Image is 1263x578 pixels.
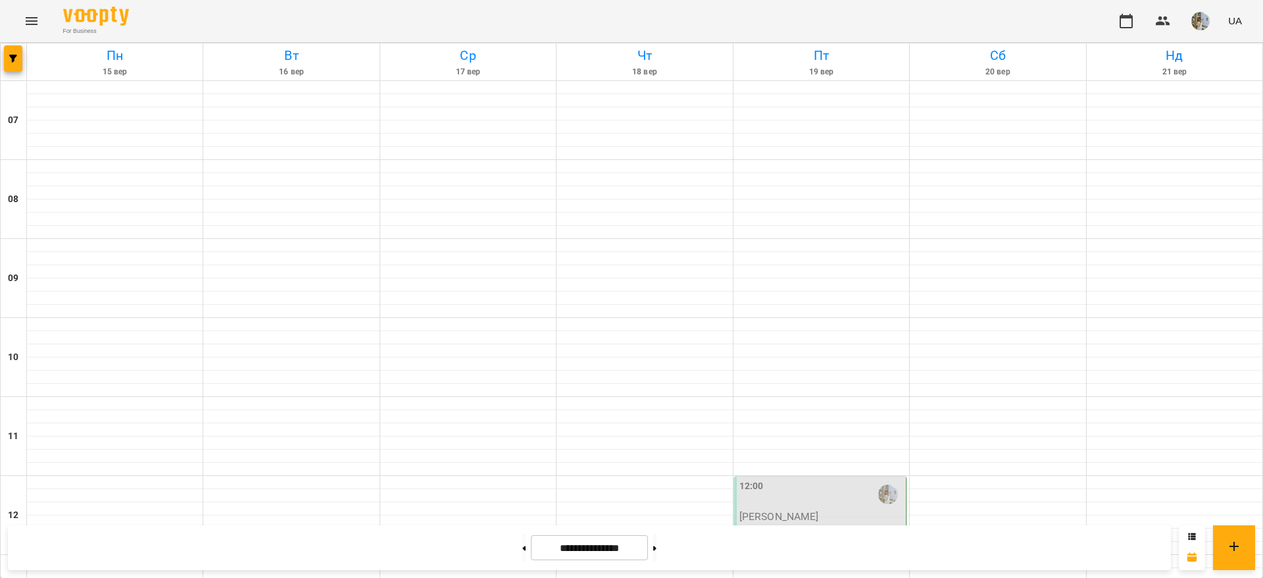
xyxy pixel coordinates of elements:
img: Ковтун Анастасія Сергіїівна [878,485,898,504]
img: 2693ff5fab4ac5c18e9886587ab8f966.jpg [1191,12,1210,30]
h6: 10 [8,350,18,365]
h6: 18 вер [558,66,730,78]
h6: Сб [912,45,1083,66]
h6: 21 вер [1089,66,1260,78]
h6: 19 вер [735,66,907,78]
h6: Пн [29,45,201,66]
span: UA [1228,14,1242,28]
button: UA [1223,9,1247,33]
h6: Пт [735,45,907,66]
button: Menu [16,5,47,37]
h6: 08 [8,192,18,207]
h6: 17 вер [382,66,554,78]
h6: 15 вер [29,66,201,78]
h6: 16 вер [205,66,377,78]
h6: 09 [8,271,18,286]
label: 12:00 [739,479,764,494]
h6: Ср [382,45,554,66]
h6: Нд [1089,45,1260,66]
span: For Business [63,27,129,36]
h6: Вт [205,45,377,66]
p: [PERSON_NAME] [739,511,819,522]
h6: 07 [8,113,18,128]
h6: Чт [558,45,730,66]
h6: 12 [8,508,18,523]
h6: 11 [8,429,18,444]
img: Voopty Logo [63,7,129,26]
h6: 20 вер [912,66,1083,78]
